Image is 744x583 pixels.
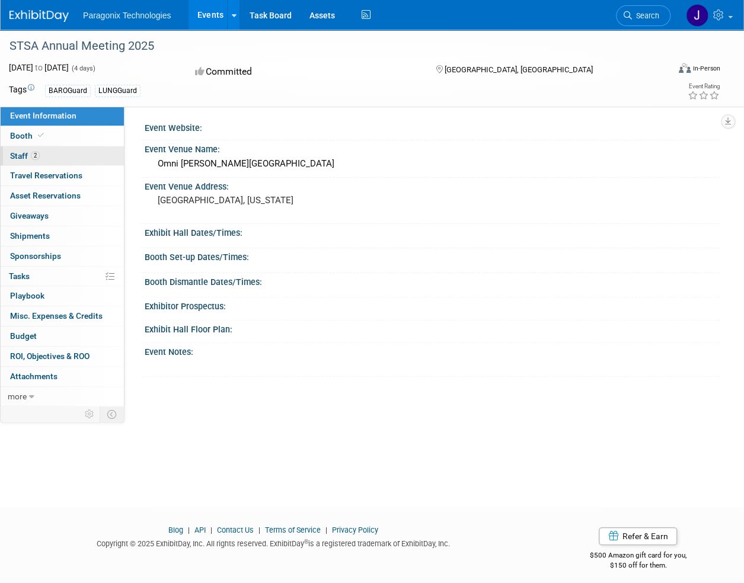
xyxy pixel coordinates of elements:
a: more [1,387,124,406]
a: Booth [1,126,124,146]
span: Giveaways [10,211,49,220]
div: Event Venue Name: [145,140,720,155]
a: Privacy Policy [332,526,378,534]
div: Event Rating [688,84,720,89]
div: Booth Dismantle Dates/Times: [145,273,720,288]
a: Sponsorships [1,246,124,266]
span: Sponsorships [10,251,61,261]
td: Personalize Event Tab Strip [79,406,100,422]
img: Jen Weddell [686,4,708,27]
i: Booth reservation complete [38,132,44,139]
a: Travel Reservations [1,166,124,185]
div: Exhibit Hall Floor Plan: [145,321,720,335]
span: [GEOGRAPHIC_DATA], [GEOGRAPHIC_DATA] [445,65,593,74]
span: | [322,526,330,534]
td: Toggle Event Tabs [100,406,124,422]
a: Terms of Service [265,526,321,534]
span: Budget [10,331,37,341]
span: 2 [31,151,40,160]
a: API [194,526,206,534]
span: Asset Reservations [10,191,81,200]
div: Event Venue Address: [145,178,720,193]
span: ROI, Objectives & ROO [10,351,90,361]
div: STSA Annual Meeting 2025 [5,36,660,57]
div: Booth Set-up Dates/Times: [145,248,720,263]
span: | [256,526,263,534]
span: (4 days) [71,65,95,72]
span: [DATE] [DATE] [9,63,69,72]
div: Exhibit Hall Dates/Times: [145,224,720,239]
span: | [185,526,193,534]
div: Committed [191,62,417,82]
div: Event Website: [145,119,720,134]
sup: ® [304,539,308,545]
pre: [GEOGRAPHIC_DATA], [US_STATE] [158,195,372,206]
div: Exhibitor Prospectus: [145,297,720,312]
img: Format-Inperson.png [679,63,691,73]
span: Playbook [10,291,44,300]
a: Contact Us [217,526,254,534]
a: Staff2 [1,146,124,166]
div: BAROGuard [45,85,91,97]
span: Travel Reservations [10,171,82,180]
div: LUNGGuard [95,85,141,97]
td: Tags [9,84,34,97]
img: ExhibitDay [9,10,69,22]
span: Staff [10,151,40,161]
span: Attachments [10,371,58,381]
span: Event Information [10,111,76,120]
span: | [207,526,215,534]
a: Refer & Earn [599,527,677,545]
span: Misc. Expenses & Credits [10,311,103,321]
div: Event Format [617,62,720,79]
div: $500 Amazon gift card for you, [556,543,721,570]
a: Attachments [1,367,124,386]
a: Tasks [1,267,124,286]
span: Paragonix Technologies [83,11,171,20]
a: ROI, Objectives & ROO [1,347,124,366]
div: $150 off for them. [556,560,721,571]
a: Budget [1,326,124,346]
div: Copyright © 2025 ExhibitDay, Inc. All rights reserved. ExhibitDay is a registered trademark of Ex... [9,536,538,549]
a: Giveaways [1,206,124,226]
div: Event Notes: [145,343,720,358]
a: Event Information [1,106,124,126]
span: Shipments [10,231,50,241]
a: Shipments [1,226,124,246]
a: Playbook [1,286,124,306]
a: Asset Reservations [1,186,124,206]
div: In-Person [692,64,720,73]
span: Tasks [9,271,30,281]
div: Omni [PERSON_NAME][GEOGRAPHIC_DATA] [154,155,711,173]
span: Search [632,11,659,20]
span: to [33,63,44,72]
a: Search [616,5,670,26]
span: Booth [10,131,46,140]
a: Blog [168,526,183,534]
span: more [8,392,27,401]
a: Misc. Expenses & Credits [1,306,124,326]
